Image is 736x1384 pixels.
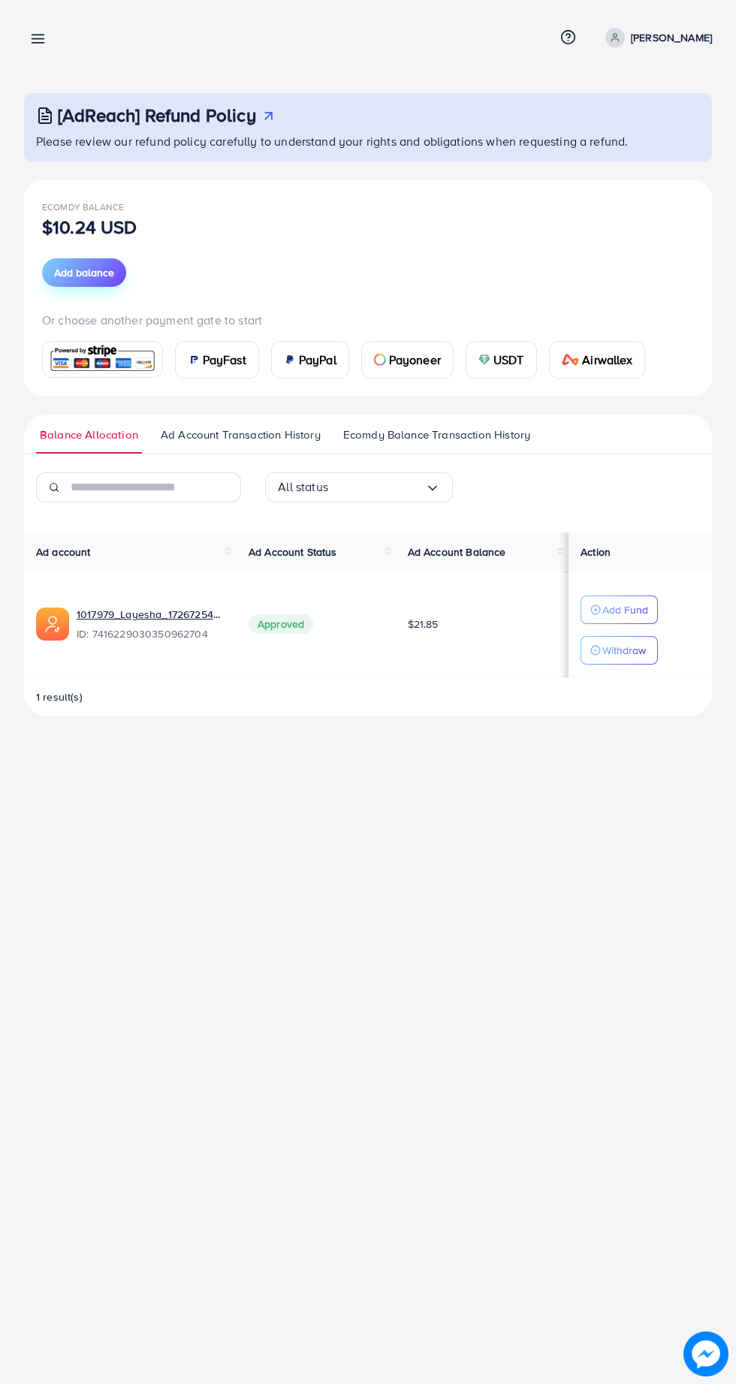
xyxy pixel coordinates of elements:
[599,28,712,47] a: [PERSON_NAME]
[683,1331,728,1376] img: image
[47,343,158,375] img: card
[408,544,506,559] span: Ad Account Balance
[631,29,712,47] p: [PERSON_NAME]
[42,258,126,287] button: Add balance
[77,607,225,641] div: <span class='underline'>1017979_Layesha_1726725405290</span></br>7416229030350962704
[36,608,69,641] img: ic-ads-acc.e4c84228.svg
[42,201,124,213] span: Ecomdy Balance
[278,475,328,499] span: All status
[188,354,200,366] img: card
[42,311,694,329] p: Or choose another payment gate to start
[582,351,632,369] span: Airwallex
[77,607,225,622] a: 1017979_Layesha_1726725405290
[299,351,336,369] span: PayPal
[249,544,337,559] span: Ad Account Status
[249,614,313,634] span: Approved
[581,596,658,624] button: Add Fund
[466,341,537,378] a: cardUSDT
[343,427,530,443] span: Ecomdy Balance Transaction History
[389,351,441,369] span: Payoneer
[42,218,137,236] p: $10.24 USD
[36,689,83,704] span: 1 result(s)
[54,265,114,280] span: Add balance
[602,601,648,619] p: Add Fund
[478,354,490,366] img: card
[58,104,256,126] h3: [AdReach] Refund Policy
[408,617,439,632] span: $21.85
[265,472,453,502] div: Search for option
[581,544,611,559] span: Action
[36,544,91,559] span: Ad account
[374,354,386,366] img: card
[549,341,645,378] a: cardAirwallex
[328,475,425,499] input: Search for option
[602,641,646,659] p: Withdraw
[175,341,259,378] a: cardPayFast
[77,626,225,641] span: ID: 7416229030350962704
[271,341,349,378] a: cardPayPal
[493,351,524,369] span: USDT
[42,341,163,378] a: card
[361,341,454,378] a: cardPayoneer
[562,354,580,366] img: card
[36,132,703,150] p: Please review our refund policy carefully to understand your rights and obligations when requesti...
[203,351,246,369] span: PayFast
[161,427,321,443] span: Ad Account Transaction History
[40,427,138,443] span: Balance Allocation
[581,636,658,665] button: Withdraw
[284,354,296,366] img: card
